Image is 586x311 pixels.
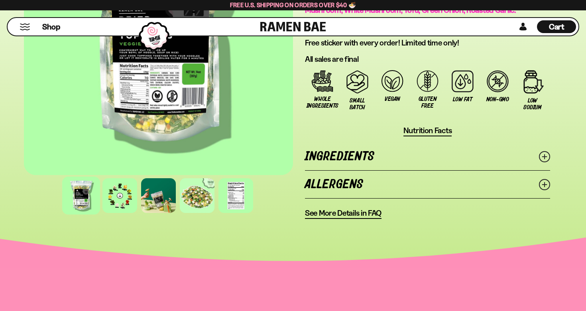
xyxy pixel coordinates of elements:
[305,38,459,47] span: Free sticker with every order! Limited time only!
[42,22,60,32] span: Shop
[307,96,338,109] span: Whole Ingredients
[20,24,30,30] button: Mobile Menu Trigger
[305,171,550,198] a: Allergens
[519,97,546,111] span: Low Sodium
[344,97,371,111] span: Small Batch
[230,1,356,9] span: Free U.S. Shipping on Orders over $40 🍜
[42,20,60,33] a: Shop
[403,126,452,136] button: Nutrition Facts
[414,96,441,109] span: Gluten Free
[453,96,472,103] span: Low Fat
[305,54,550,64] p: All sales are final
[305,208,381,218] span: See More Details in FAQ
[549,22,564,31] span: Cart
[305,143,550,170] a: Ingredients
[486,96,509,103] span: Non-GMO
[305,208,381,219] a: See More Details in FAQ
[385,96,400,102] span: Vegan
[403,126,452,136] span: Nutrition Facts
[537,18,576,35] div: Cart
